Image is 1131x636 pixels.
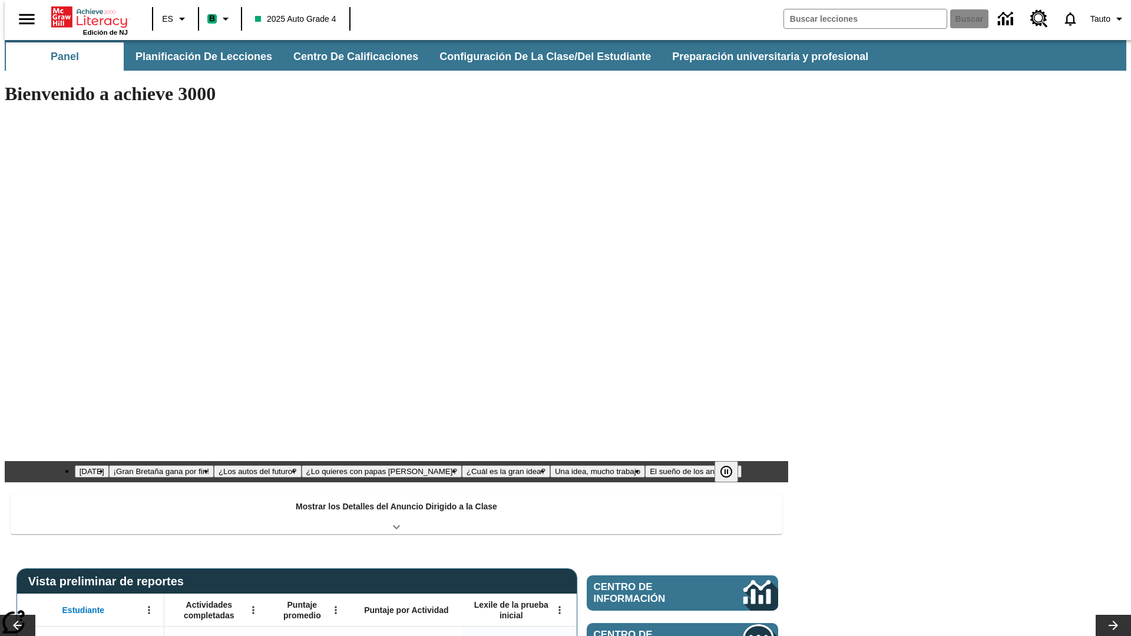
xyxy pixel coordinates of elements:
[5,83,788,105] h1: Bienvenido a achieve 3000
[462,465,550,478] button: Diapositiva 5 ¿Cuál es la gran idea?
[991,3,1023,35] a: Centro de información
[296,501,497,513] p: Mostrar los Detalles del Anuncio Dirigido a la Clase
[51,4,128,36] div: Portada
[468,599,554,621] span: Lexile de la prueba inicial
[255,13,336,25] span: 2025 Auto Grade 4
[663,42,878,71] button: Preparación universitaria y profesional
[209,11,215,26] span: B
[6,42,124,71] button: Panel
[203,8,237,29] button: Boost El color de la clase es verde menta. Cambiar el color de la clase.
[274,599,330,621] span: Puntaje promedio
[62,605,105,615] span: Estudiante
[551,601,568,619] button: Abrir menú
[302,465,462,478] button: Diapositiva 4 ¿Lo quieres con papas fritas?
[28,575,190,588] span: Vista preliminar de reportes
[784,9,947,28] input: Buscar campo
[9,2,44,37] button: Abrir el menú lateral
[364,605,448,615] span: Puntaje por Actividad
[645,465,742,478] button: Diapositiva 7 El sueño de los animales
[126,42,282,71] button: Planificación de lecciones
[550,465,645,478] button: Diapositiva 6 Una idea, mucho trabajo
[5,42,879,71] div: Subbarra de navegación
[140,601,158,619] button: Abrir menú
[11,493,782,534] div: Mostrar los Detalles del Anuncio Dirigido a la Clase
[327,601,345,619] button: Abrir menú
[109,465,214,478] button: Diapositiva 2 ¡Gran Bretaña gana por fin!
[284,42,428,71] button: Centro de calificaciones
[244,601,262,619] button: Abrir menú
[715,461,750,482] div: Pausar
[214,465,302,478] button: Diapositiva 3 ¿Los autos del futuro?
[157,8,194,29] button: Lenguaje: ES, Selecciona un idioma
[594,581,704,605] span: Centro de información
[83,29,128,36] span: Edición de NJ
[75,465,109,478] button: Diapositiva 1 Día del Trabajo
[430,42,660,71] button: Configuración de la clase/del estudiante
[162,13,173,25] span: ES
[1055,4,1086,34] a: Notificaciones
[1096,615,1131,636] button: Carrusel de lecciones, seguir
[1023,3,1055,35] a: Centro de recursos, Se abrirá en una pestaña nueva.
[5,40,1126,71] div: Subbarra de navegación
[51,5,128,29] a: Portada
[1090,13,1110,25] span: Tauto
[587,575,778,611] a: Centro de información
[170,599,248,621] span: Actividades completadas
[715,461,738,482] button: Pausar
[1086,8,1131,29] button: Perfil/Configuración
